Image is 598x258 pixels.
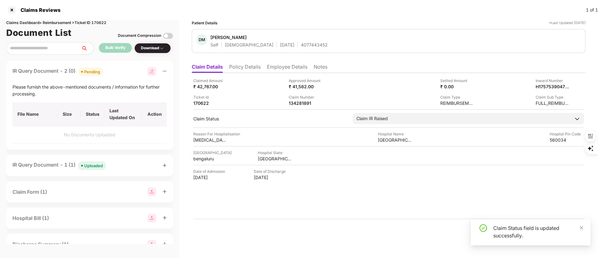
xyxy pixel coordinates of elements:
div: Claim Sub Type [536,94,570,100]
span: plus [162,189,167,194]
div: *Last Updated [DATE] [549,20,586,26]
div: Hospital Bill (1) [12,214,49,222]
img: svg+xml;base64,PHN2ZyBpZD0iR3JvdXBfMjg4MTMiIGRhdGEtbmFtZT0iR3JvdXAgMjg4MTMiIHhtbG5zPSJodHRwOi8vd3... [147,214,156,222]
div: Patient Details [192,20,218,26]
div: 134281891 [289,100,323,106]
div: Reason For Hospitalisation [193,131,240,137]
td: No Documents Uploaded [12,126,167,144]
div: Claim Number [289,94,323,100]
img: svg+xml;base64,PHN2ZyBpZD0iRHJvcGRvd24tMzJ4MzIiIHhtbG5zPSJodHRwOi8vd3d3LnczLm9yZy8yMDAwL3N2ZyIgd2... [159,46,164,51]
div: [GEOGRAPHIC_DATA] [258,156,292,162]
div: REIMBURSEMENT [440,100,475,106]
li: Policy Details [229,64,261,73]
th: Last Updated On [104,102,142,126]
div: FULL_REIMBURSEMENT [536,100,570,106]
li: Notes [314,64,327,73]
div: 1 of 1 [586,7,598,13]
div: Ticket Id [193,94,228,100]
div: Document Compression [118,33,161,39]
div: [GEOGRAPHIC_DATA][PERSON_NAME] [378,137,412,143]
div: Inward Number [536,78,570,84]
div: [DATE] [193,174,228,180]
div: Self [210,42,218,48]
button: search [81,42,94,55]
span: minus [162,69,167,73]
div: [DATE] [254,174,288,180]
span: check-circle [480,224,487,232]
h1: Document List [6,26,72,40]
span: plus [162,163,167,168]
div: Claim Status field is updated successfully. [493,224,583,239]
img: svg+xml;base64,PHN2ZyBpZD0iR3JvdXBfMjg4MTMiIGRhdGEtbmFtZT0iR3JvdXAgMjg4MTMiIHhtbG5zPSJodHRwOi8vd3... [147,240,156,249]
img: downArrowIcon [574,116,580,122]
div: Hospital Name [378,131,412,137]
div: ₹ 0.00 [440,84,475,90]
div: Settled Amount [440,78,475,84]
img: svg+xml;base64,PHN2ZyBpZD0iR3JvdXBfMjg4MTMiIGRhdGEtbmFtZT0iR3JvdXAgMjg4MTMiIHhtbG5zPSJodHRwOi8vd3... [147,187,156,196]
div: Date of Discharge [254,168,288,174]
img: svg+xml;base64,PHN2ZyB3aWR0aD0iMjgiIGhlaWdodD0iMjgiIHZpZXdCb3g9IjAgMCAyOCAyOCIgZmlsbD0ibm9uZSIgeG... [147,67,156,76]
div: Download [141,45,164,51]
div: ₹ 42,767.00 [193,84,228,90]
div: 4077443452 [301,42,328,48]
div: Hospital Pin Code [550,131,584,137]
span: close [579,226,584,230]
div: Claim IR Raised [356,115,388,122]
div: 170622 [193,100,228,106]
div: [DEMOGRAPHIC_DATA] [225,42,273,48]
div: Approved Amount [289,78,323,84]
div: Claims Reviews [17,7,60,13]
span: plus [162,242,167,246]
div: Discharge Summary (1) [12,241,69,248]
th: Action [142,102,167,126]
div: Uploaded [84,163,103,169]
div: ₹ 41,562.00 [289,84,323,90]
div: [MEDICAL_DATA] [193,137,228,143]
div: bengaluru [193,156,228,162]
div: Claim Status [193,116,346,122]
span: plus [162,216,167,220]
div: Claim Type [440,94,475,100]
div: IR Query Document - 2 (0) [12,67,103,76]
div: [PERSON_NAME] [210,34,247,40]
div: H17575390472991386 [536,84,570,90]
div: Claims Dashboard > Reimbursement > Ticket ID 170622 [6,20,173,26]
div: [DATE] [280,42,294,48]
div: [GEOGRAPHIC_DATA] [193,150,232,156]
div: 560034 [550,137,584,143]
div: DM [196,34,207,45]
div: Hospital State [258,150,292,156]
div: Claimed Amount [193,78,228,84]
th: File Name [12,102,58,126]
div: Please furnish the above-mentioned documents / information for further processing. [12,84,167,97]
div: Bulk Verify [105,45,125,51]
th: Size [58,102,81,126]
div: IR Query Document - 1 (1) [12,161,106,170]
li: Employee Details [267,64,307,73]
img: svg+xml;base64,PHN2ZyBpZD0iVG9nZ2xlLTMyeDMyIiB4bWxucz0iaHR0cDovL3d3dy53My5vcmcvMjAwMC9zdmciIHdpZH... [163,31,173,41]
li: Claim Details [192,64,223,73]
div: Claim Form (1) [12,188,47,196]
div: Date of Admission [193,168,228,174]
span: search [81,46,94,51]
div: Pending [84,69,100,75]
th: Status [81,102,104,126]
